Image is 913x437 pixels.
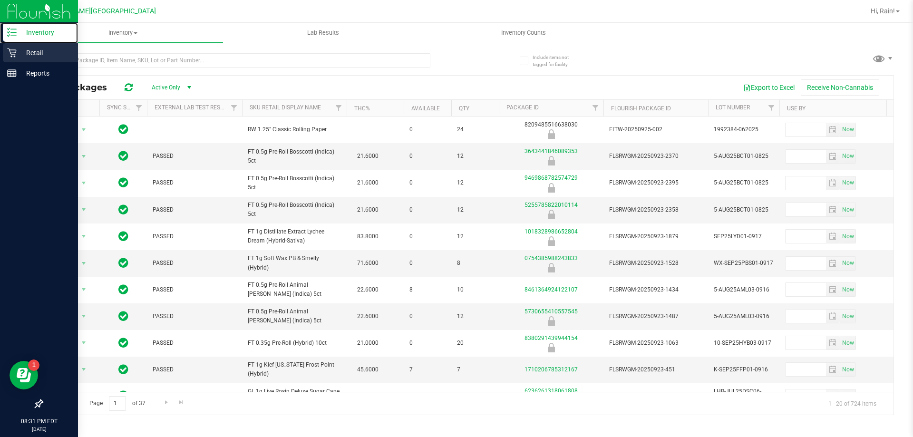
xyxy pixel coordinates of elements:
span: select [826,257,840,270]
span: PASSED [153,339,236,348]
span: In Sync [118,310,128,323]
span: In Sync [118,230,128,243]
span: select [78,310,90,323]
span: 83.8000 [352,230,383,243]
span: K-SEP25FFP01-0916 [714,365,774,374]
span: Inventory [23,29,223,37]
p: Inventory [17,27,74,38]
span: 45.6000 [352,363,383,377]
span: select [840,150,855,163]
span: select [840,123,855,136]
a: THC% [354,105,370,112]
span: Page of 37 [81,396,153,411]
span: select [826,176,840,190]
span: 1992384-062025 [714,125,774,134]
a: 5730655410557545 [524,308,578,315]
span: 22.6000 [352,310,383,323]
span: FLTW-20250925-002 [609,125,702,134]
span: PASSED [153,285,236,294]
a: 8380291439944154 [524,335,578,341]
a: Qty [459,105,469,112]
span: 0 [409,339,446,348]
span: [PERSON_NAME][GEOGRAPHIC_DATA] [39,7,156,15]
span: select [78,150,90,163]
span: 21.6000 [352,203,383,217]
a: 1018328986652804 [524,228,578,235]
span: 24 [457,125,493,134]
span: FLSRWGM-20250923-1528 [609,259,702,268]
span: RW 1.25" Classic Rolling Paper [248,125,341,134]
div: Newly Received [497,156,605,165]
span: select [826,150,840,163]
span: FLSRWGM-20250923-451 [609,365,702,374]
a: 3643441846089353 [524,148,578,155]
span: Include items not tagged for facility [533,54,580,68]
span: Hi, Rain! [871,7,895,15]
a: 0754385988243833 [524,255,578,262]
span: select [78,230,90,243]
div: Newly Received [497,343,605,352]
iframe: Resource center unread badge [28,359,39,371]
span: Set Current date [840,123,856,136]
span: PASSED [153,152,236,161]
input: Search Package ID, Item Name, SKU, Lot or Part Number... [42,53,430,68]
a: Flourish Package ID [611,105,671,112]
p: Retail [17,47,74,58]
span: FLSRWGM-20250923-1063 [609,339,702,348]
span: 5-AUG25BCT01-0825 [714,205,774,214]
span: Inventory Counts [488,29,559,37]
span: 8 [457,259,493,268]
span: select [826,389,840,403]
inline-svg: Inventory [7,28,17,37]
span: 69.2000 [352,389,383,403]
span: 5-AUG25BCT01-0825 [714,178,774,187]
a: Sync Status [107,104,144,111]
span: FT 0.35g Pre-Roll (Hybrid) 10ct [248,339,341,348]
a: Go to the last page [175,396,188,409]
span: select [826,230,840,243]
span: Set Current date [840,203,856,217]
span: select [78,203,90,216]
span: In Sync [118,123,128,136]
span: 22.6000 [352,283,383,297]
div: Newly Received [497,183,605,193]
button: Receive Non-Cannabis [801,79,879,96]
span: select [78,363,90,376]
a: Lab Results [223,23,423,43]
span: Set Current date [840,283,856,297]
span: select [78,176,90,190]
span: select [826,363,840,376]
span: select [78,283,90,296]
span: FT 1g Distillate Extract Lychee Dream (Hybrid-Sativa) [248,227,341,245]
div: Newly Received [497,263,605,272]
span: In Sync [118,336,128,350]
span: Set Current date [840,230,856,243]
span: select [840,230,855,243]
span: select [78,257,90,270]
a: Go to the next page [159,396,173,409]
span: select [78,336,90,350]
span: select [840,257,855,270]
span: 12 [457,205,493,214]
span: 21.6000 [352,149,383,163]
span: 21.0000 [352,336,383,350]
span: In Sync [118,283,128,296]
span: PASSED [153,365,236,374]
span: FLSRWGM-20250923-1434 [609,285,702,294]
span: 12 [457,152,493,161]
span: In Sync [118,389,128,402]
a: 1710206785312167 [524,366,578,373]
span: Set Current date [840,363,856,377]
span: select [840,310,855,323]
iframe: Resource center [10,361,38,389]
div: Newly Received [497,236,605,246]
span: select [840,336,855,350]
span: 0 [409,312,446,321]
span: All Packages [49,82,117,93]
inline-svg: Retail [7,48,17,58]
inline-svg: Reports [7,68,17,78]
span: select [840,363,855,376]
span: PASSED [153,178,236,187]
span: FT 0.5g Pre-Roll Bosscotti (Indica) 5ct [248,201,341,219]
